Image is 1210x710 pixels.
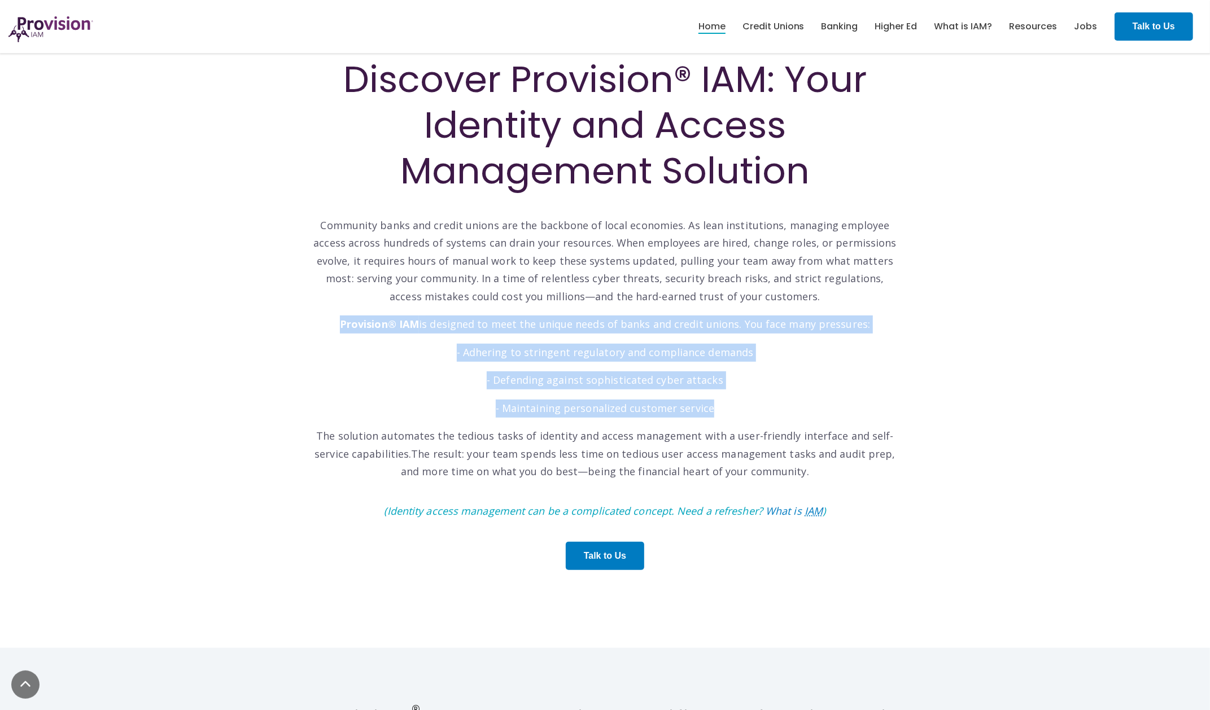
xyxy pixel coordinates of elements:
span: The solution automates the tedious tasks of identity and access management with a user-friendly i... [314,429,894,461]
abbr: Identity Access Management [805,504,823,518]
p: is designed to meet the unique needs of banks and credit unions. You face many pressures: [312,315,899,334]
span: The result: your team spends less time on tedious user access management tasks and audit prep, an... [401,447,896,479]
p: - Maintaining personalized customer service [312,400,899,418]
a: What isIAM [766,504,823,518]
nav: menu [690,8,1106,45]
a: Credit Unions [742,17,805,36]
a: Talk to Us [566,542,644,570]
a: Home [698,17,726,36]
a: Jobs [1074,17,1098,36]
a: Resources [1010,17,1058,36]
a: Talk to Us [1115,12,1193,41]
strong: Provision® IAM [340,317,419,331]
i: (Identity access management can be a complicated concept. Need a refresher? ) [385,504,826,518]
strong: Talk to Us [584,551,626,560]
a: Higher Ed [875,17,918,36]
a: Banking [822,17,858,36]
h1: Discover Provision® IAM: Your Identity and Access Management Solution [312,56,899,194]
img: ProvisionIAM-Logo-Purple [8,16,93,42]
strong: Talk to Us [1133,21,1175,31]
p: - Adhering to stringent regulatory and compliance demands [312,344,899,362]
a: What is IAM? [934,17,993,36]
p: - Defending against sophisticated cyber attacks [312,371,899,389]
p: Community banks and credit unions are the backbone of local economies. As lean institutions, mana... [312,199,899,305]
